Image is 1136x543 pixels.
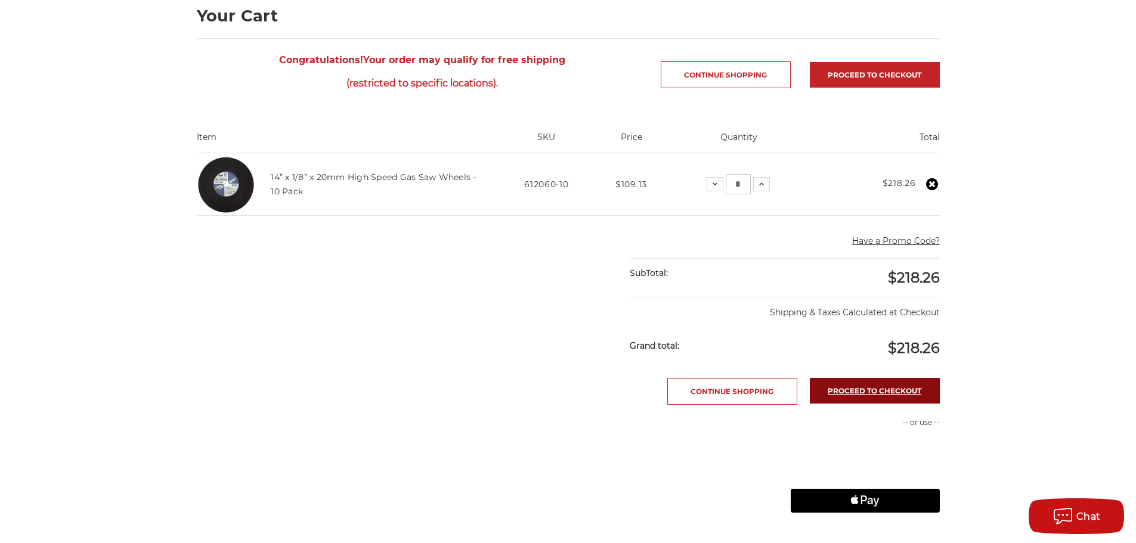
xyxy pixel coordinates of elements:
span: $109.13 [615,179,647,190]
div: SubTotal: [630,259,785,288]
a: Continue Shopping [661,61,791,88]
button: Chat [1029,498,1124,534]
th: Total [812,131,939,153]
span: Your order may qualify for free shipping [197,48,648,95]
th: Quantity [667,131,812,153]
a: Continue Shopping [667,378,797,405]
strong: Grand total: [630,340,679,351]
button: Have a Promo Code? [852,235,940,247]
iframe: PayPal-paypal [791,440,940,464]
h1: Your Cart [197,8,940,24]
span: (restricted to specific locations). [197,72,648,95]
span: Chat [1076,511,1101,522]
img: 14” Gas-Powered Saw Cut-Off Wheel [197,154,256,214]
a: Proceed to checkout [810,378,940,404]
strong: $218.26 [883,178,916,188]
span: 612060-10 [524,179,568,190]
th: Item [197,131,497,153]
a: Proceed to checkout [810,62,940,88]
th: SKU [497,131,596,153]
th: Price [596,131,666,153]
a: 14” x 1/8” x 20mm High Speed Gas Saw Wheels - 10 Pack [271,172,476,197]
input: 14” x 1/8” x 20mm High Speed Gas Saw Wheels - 10 Pack Quantity: [726,174,751,194]
strong: Congratulations! [279,54,363,66]
span: $218.26 [888,269,940,286]
span: $218.26 [888,339,940,356]
p: Shipping & Taxes Calculated at Checkout [630,297,939,319]
p: -- or use -- [791,417,940,428]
